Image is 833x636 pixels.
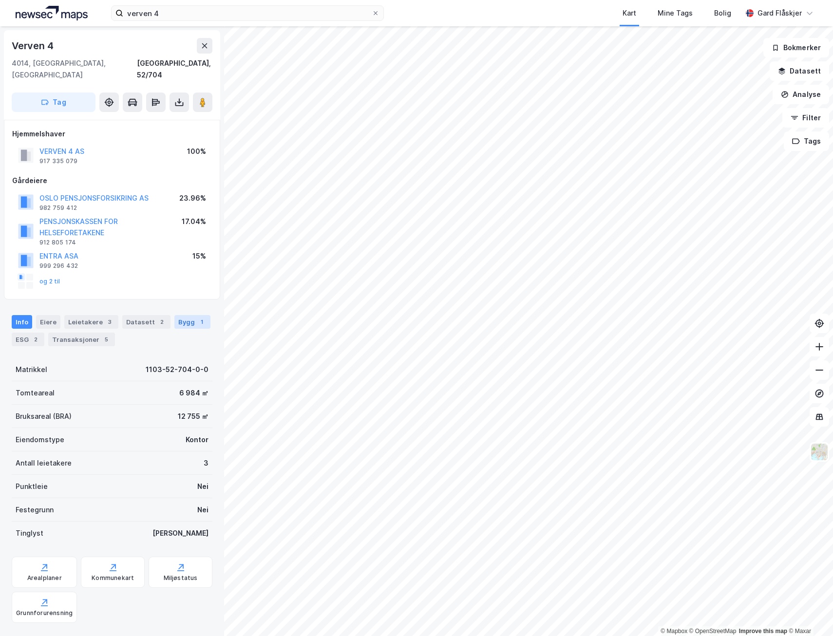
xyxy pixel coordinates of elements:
[784,589,833,636] div: Kontrollprogram for chat
[12,175,212,187] div: Gårdeiere
[174,315,210,329] div: Bygg
[12,57,137,81] div: 4014, [GEOGRAPHIC_DATA], [GEOGRAPHIC_DATA]
[39,262,78,270] div: 999 296 432
[27,574,62,582] div: Arealplaner
[197,317,207,327] div: 1
[137,57,212,81] div: [GEOGRAPHIC_DATA], 52/704
[782,108,829,128] button: Filter
[16,387,55,399] div: Tomteareal
[714,7,731,19] div: Bolig
[146,364,208,375] div: 1103-52-704-0-0
[179,387,208,399] div: 6 984 ㎡
[763,38,829,57] button: Bokmerker
[152,527,208,539] div: [PERSON_NAME]
[12,38,55,54] div: Verven 4
[48,333,115,346] div: Transaksjoner
[16,434,64,446] div: Eiendomstype
[197,481,208,492] div: Nei
[773,85,829,104] button: Analyse
[16,609,73,617] div: Grunnforurensning
[122,315,170,329] div: Datasett
[31,335,40,344] div: 2
[12,333,44,346] div: ESG
[101,335,111,344] div: 5
[12,128,212,140] div: Hjemmelshaver
[16,504,54,516] div: Festegrunn
[16,411,72,422] div: Bruksareal (BRA)
[39,239,76,246] div: 912 805 174
[186,434,208,446] div: Kontor
[16,481,48,492] div: Punktleie
[784,131,829,151] button: Tags
[187,146,206,157] div: 100%
[192,250,206,262] div: 15%
[182,216,206,227] div: 17.04%
[661,628,687,635] a: Mapbox
[204,457,208,469] div: 3
[12,93,95,112] button: Tag
[39,204,77,212] div: 982 759 412
[179,192,206,204] div: 23.96%
[739,628,787,635] a: Improve this map
[784,589,833,636] iframe: Chat Widget
[16,6,88,20] img: logo.a4113a55bc3d86da70a041830d287a7e.svg
[16,364,47,375] div: Matrikkel
[64,315,118,329] div: Leietakere
[770,61,829,81] button: Datasett
[689,628,737,635] a: OpenStreetMap
[810,443,829,461] img: Z
[658,7,693,19] div: Mine Tags
[197,504,208,516] div: Nei
[16,527,43,539] div: Tinglyst
[39,157,77,165] div: 917 335 079
[757,7,802,19] div: Gard Flåskjer
[105,317,114,327] div: 3
[12,315,32,329] div: Info
[157,317,167,327] div: 2
[164,574,198,582] div: Miljøstatus
[36,315,60,329] div: Eiere
[178,411,208,422] div: 12 755 ㎡
[123,6,372,20] input: Søk på adresse, matrikkel, gårdeiere, leietakere eller personer
[623,7,636,19] div: Kart
[92,574,134,582] div: Kommunekart
[16,457,72,469] div: Antall leietakere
